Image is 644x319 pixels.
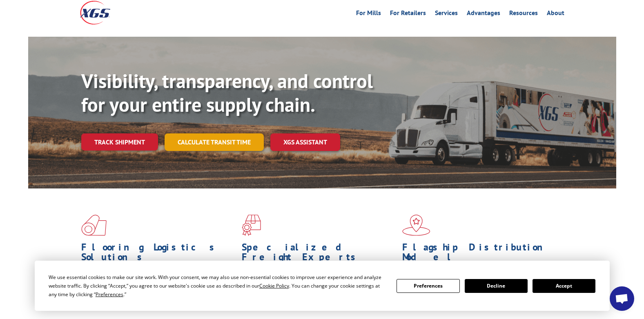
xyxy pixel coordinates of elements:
a: Calculate transit time [165,133,264,151]
h1: Flagship Distribution Model [402,242,557,266]
button: Decline [465,279,528,293]
h1: Flooring Logistics Solutions [81,242,236,266]
div: Cookie Consent Prompt [35,261,610,311]
img: xgs-icon-total-supply-chain-intelligence-red [81,215,107,236]
h1: Specialized Freight Experts [242,242,396,266]
a: Learn More > [81,303,183,312]
a: For Retailers [390,10,426,19]
button: Accept [533,279,595,293]
b: Visibility, transparency, and control for your entire supply chain. [81,68,373,117]
div: We use essential cookies to make our site work. With your consent, we may also use non-essential ... [49,273,387,299]
a: Advantages [467,10,500,19]
a: Resources [509,10,538,19]
a: XGS ASSISTANT [270,133,340,151]
a: Track shipment [81,133,158,151]
span: Cookie Policy [259,282,289,289]
a: Services [435,10,458,19]
a: Learn More > [242,303,343,312]
a: For Mills [356,10,381,19]
img: xgs-icon-flagship-distribution-model-red [402,215,430,236]
span: Preferences [96,291,123,298]
div: Open chat [610,286,634,311]
a: About [547,10,564,19]
img: xgs-icon-focused-on-flooring-red [242,215,261,236]
button: Preferences [397,279,459,293]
